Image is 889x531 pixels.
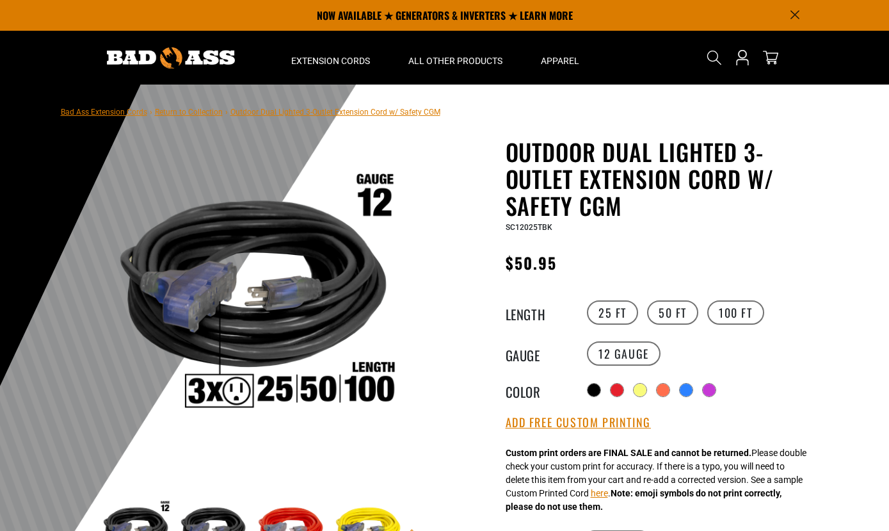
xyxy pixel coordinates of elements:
[506,382,570,398] legend: Color
[707,300,764,325] label: 100 FT
[61,104,440,119] nav: breadcrumbs
[506,304,570,321] legend: Length
[272,31,389,85] summary: Extension Cords
[107,47,235,69] img: Bad Ass Extension Cords
[506,223,552,232] span: SC12025TBK
[587,300,638,325] label: 25 FT
[506,448,751,458] strong: Custom print orders are FINAL SALE and cannot be returned.
[389,31,522,85] summary: All Other Products
[230,108,440,117] span: Outdoor Dual Lighted 3-Outlet Extension Cord w/ Safety CGM
[291,55,370,67] span: Extension Cords
[155,108,223,117] a: Return to Collection
[61,108,147,117] a: Bad Ass Extension Cords
[506,416,651,430] button: Add Free Custom Printing
[704,47,725,68] summary: Search
[225,108,228,117] span: ›
[150,108,152,117] span: ›
[408,55,502,67] span: All Other Products
[506,251,557,274] span: $50.95
[522,31,598,85] summary: Apparel
[506,138,819,219] h1: Outdoor Dual Lighted 3-Outlet Extension Cord w/ Safety CGM
[647,300,698,325] label: 50 FT
[506,345,570,362] legend: Gauge
[591,487,608,500] button: here
[587,341,661,366] label: 12 Gauge
[506,446,806,514] div: Please double check your custom print for accuracy. If there is a typo, you will need to delete t...
[541,55,579,67] span: Apparel
[506,488,781,512] strong: Note: emoji symbols do not print correctly, please do not use them.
